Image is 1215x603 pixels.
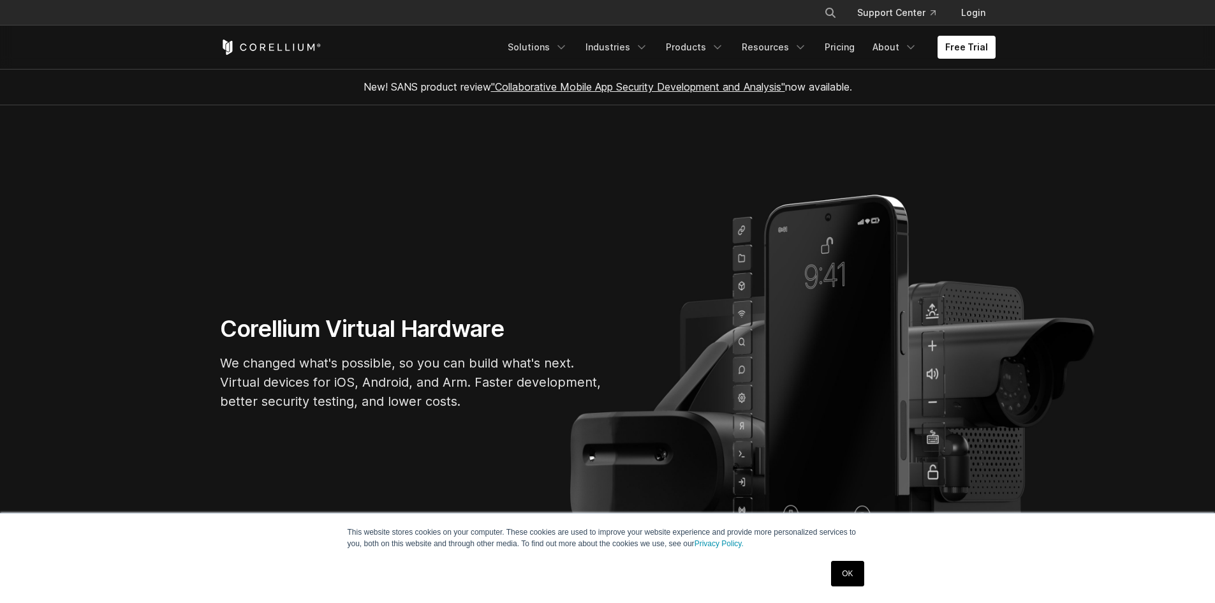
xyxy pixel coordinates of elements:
[734,36,814,59] a: Resources
[817,36,862,59] a: Pricing
[578,36,656,59] a: Industries
[500,36,575,59] a: Solutions
[220,40,321,55] a: Corellium Home
[938,36,996,59] a: Free Trial
[658,36,732,59] a: Products
[819,1,842,24] button: Search
[364,80,852,93] span: New! SANS product review now available.
[847,1,946,24] a: Support Center
[695,539,744,548] a: Privacy Policy.
[220,315,603,343] h1: Corellium Virtual Hardware
[831,561,864,586] a: OK
[865,36,925,59] a: About
[951,1,996,24] a: Login
[491,80,785,93] a: "Collaborative Mobile App Security Development and Analysis"
[809,1,996,24] div: Navigation Menu
[220,354,603,411] p: We changed what's possible, so you can build what's next. Virtual devices for iOS, Android, and A...
[348,526,868,549] p: This website stores cookies on your computer. These cookies are used to improve your website expe...
[500,36,996,59] div: Navigation Menu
